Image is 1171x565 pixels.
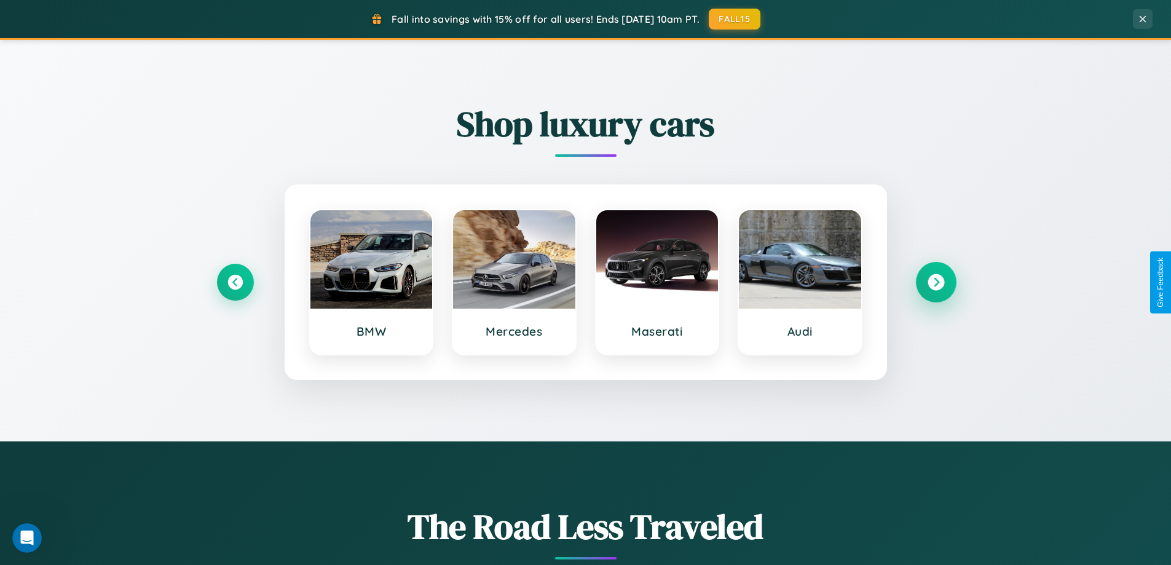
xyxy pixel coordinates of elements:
[1156,258,1165,307] div: Give Feedback
[709,9,760,30] button: FALL15
[609,324,706,339] h3: Maserati
[217,503,955,550] h1: The Road Less Traveled
[392,13,700,25] span: Fall into savings with 15% off for all users! Ends [DATE] 10am PT.
[465,324,563,339] h3: Mercedes
[217,100,955,148] h2: Shop luxury cars
[751,324,849,339] h3: Audi
[12,523,42,553] iframe: Intercom live chat
[323,324,420,339] h3: BMW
